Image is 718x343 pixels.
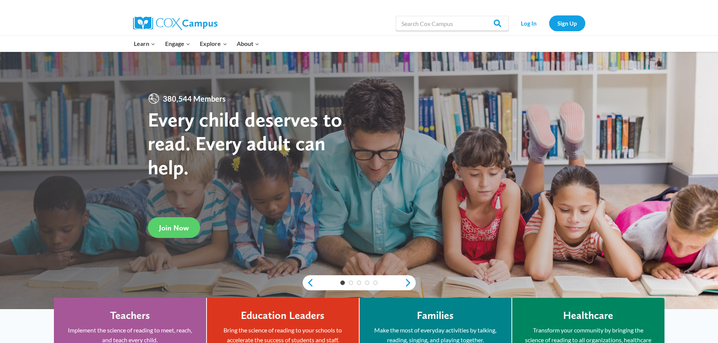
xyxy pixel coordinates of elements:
[237,39,259,49] span: About
[110,309,150,322] h4: Teachers
[129,36,264,52] nav: Primary Navigation
[241,309,325,322] h4: Education Leaders
[165,39,190,49] span: Engage
[200,39,227,49] span: Explore
[373,280,378,285] a: 5
[417,309,454,322] h4: Families
[349,280,353,285] a: 2
[160,93,229,105] span: 380,544 Members
[133,17,217,30] img: Cox Campus
[549,15,585,31] a: Sign Up
[303,275,416,290] div: content slider buttons
[159,223,189,232] span: Join Now
[563,309,613,322] h4: Healthcare
[148,107,342,179] strong: Every child deserves to read. Every adult can help.
[357,280,361,285] a: 3
[340,280,345,285] a: 1
[513,15,545,31] a: Log In
[148,217,200,238] a: Join Now
[396,16,509,31] input: Search Cox Campus
[404,278,416,287] a: next
[303,278,314,287] a: previous
[513,15,585,31] nav: Secondary Navigation
[365,280,369,285] a: 4
[134,39,155,49] span: Learn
